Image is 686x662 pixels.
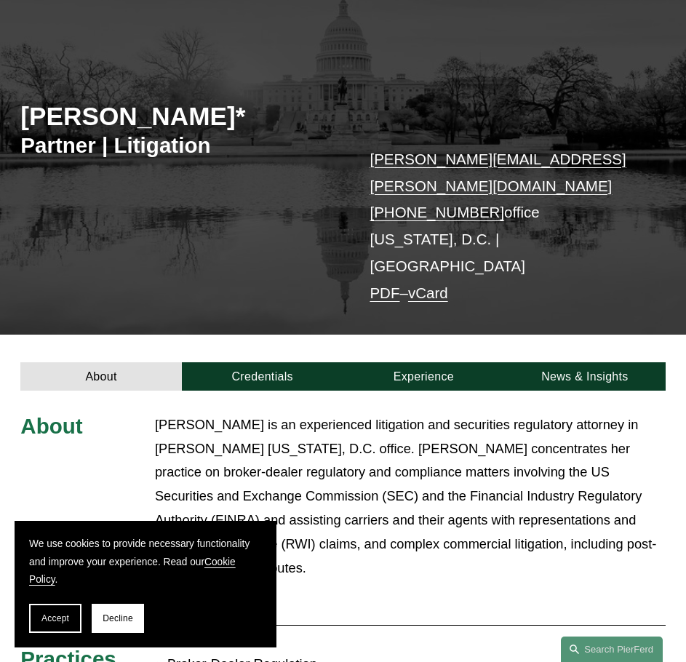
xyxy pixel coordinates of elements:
a: About [20,362,182,390]
p: We use cookies to provide necessary functionality and improve your experience. Read our . [29,535,262,589]
span: Accept [41,613,69,623]
a: Cookie Policy [29,557,236,586]
a: Credentials [182,362,343,390]
h3: Partner | Litigation [20,132,343,159]
span: About [20,414,82,438]
a: News & Insights [504,362,666,390]
p: office [US_STATE], D.C. | [GEOGRAPHIC_DATA] – [370,146,638,308]
span: Read More [165,591,666,607]
a: Search this site [561,637,663,662]
button: Accept [29,604,81,633]
a: vCard [408,284,448,301]
span: Decline [103,613,133,623]
p: [PERSON_NAME] is an experienced litigation and securities regulatory attorney in [PERSON_NAME] [U... [155,413,666,581]
button: Read More [155,581,666,618]
button: Decline [92,604,144,633]
a: [PERSON_NAME][EMAIL_ADDRESS][PERSON_NAME][DOMAIN_NAME] [370,151,626,194]
a: PDF [370,284,399,301]
a: [PHONE_NUMBER] [370,204,504,220]
a: Experience [343,362,505,390]
section: Cookie banner [15,521,276,647]
h2: [PERSON_NAME]* [20,101,343,132]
